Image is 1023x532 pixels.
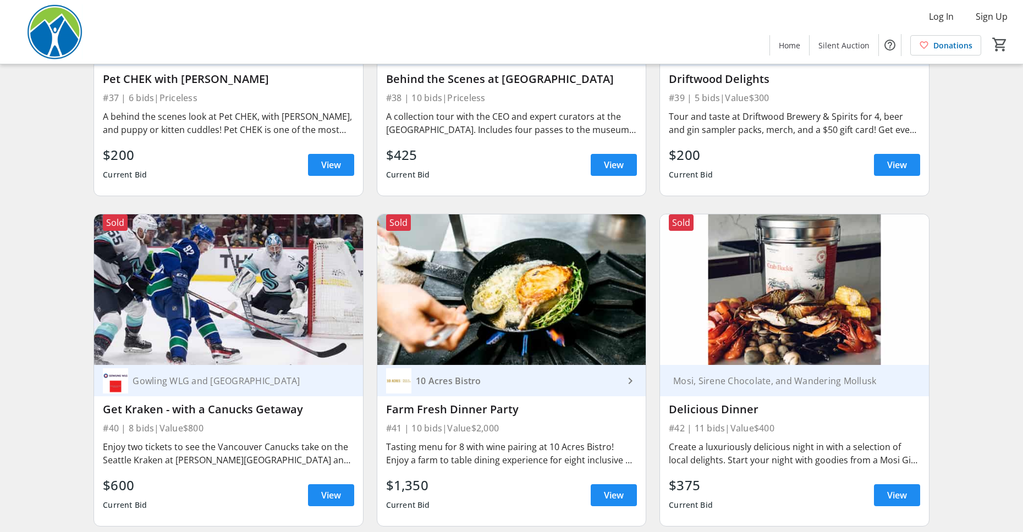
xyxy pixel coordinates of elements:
[810,35,878,56] a: Silent Auction
[669,165,713,185] div: Current Bid
[910,35,981,56] a: Donations
[377,214,646,365] img: Farm Fresh Dinner Party
[920,8,963,25] button: Log In
[591,484,637,506] a: View
[624,374,637,387] mat-icon: keyboard_arrow_right
[308,484,354,506] a: View
[103,145,147,165] div: $200
[933,40,972,51] span: Donations
[103,475,147,495] div: $600
[669,440,920,467] div: Create a luxuriously delicious night in with a selection of local delights. Start your night with...
[669,73,920,86] div: Driftwood Delights
[103,110,354,136] div: A behind the scenes look at Pet CHEK, with [PERSON_NAME], and puppy or kitten cuddles! Pet CHEK i...
[604,158,624,171] span: View
[669,495,713,515] div: Current Bid
[94,214,362,365] img: Get Kraken - with a Canucks Getaway
[779,40,800,51] span: Home
[818,40,870,51] span: Silent Auction
[7,4,105,59] img: Power To Be's Logo
[103,90,354,106] div: #37 | 6 bids | Priceless
[887,158,907,171] span: View
[669,214,694,231] div: Sold
[103,495,147,515] div: Current Bid
[976,10,1008,23] span: Sign Up
[103,73,354,86] div: Pet CHEK with [PERSON_NAME]
[411,375,624,386] div: 10 Acres Bistro
[103,420,354,436] div: #40 | 8 bids | Value $800
[386,403,637,416] div: Farm Fresh Dinner Party
[386,165,430,185] div: Current Bid
[669,90,920,106] div: #39 | 5 bids | Value $300
[321,489,341,502] span: View
[874,154,920,176] a: View
[669,420,920,436] div: #42 | 11 bids | Value $400
[669,475,713,495] div: $375
[308,154,354,176] a: View
[669,110,920,136] div: Tour and taste at Driftwood Brewery & Spirits for 4, beer and gin sampler packs, merch, and a $50...
[669,145,713,165] div: $200
[386,90,637,106] div: #38 | 10 bids | Priceless
[103,403,354,416] div: Get Kraken - with a Canucks Getaway
[660,214,928,365] img: Delicious Dinner
[386,420,637,436] div: #41 | 10 bids | Value $2,000
[887,489,907,502] span: View
[377,365,646,396] a: 10 Acres Bistro10 Acres Bistro
[770,35,809,56] a: Home
[386,110,637,136] div: A collection tour with the CEO and expert curators at the [GEOGRAPHIC_DATA]. Includes four passes...
[874,484,920,506] a: View
[879,34,901,56] button: Help
[321,158,341,171] span: View
[929,10,954,23] span: Log In
[103,214,128,231] div: Sold
[386,440,637,467] div: Tasting menu for 8 with wine pairing at 10 Acres Bistro! Enjoy a farm to table dining experience ...
[386,214,411,231] div: Sold
[103,440,354,467] div: Enjoy two tickets to see the Vancouver Canucks take on the Seattle Kraken at [PERSON_NAME][GEOGRA...
[128,375,340,386] div: Gowling WLG and [GEOGRAPHIC_DATA]
[386,495,430,515] div: Current Bid
[103,165,147,185] div: Current Bid
[386,475,430,495] div: $1,350
[386,73,637,86] div: Behind the Scenes at [GEOGRAPHIC_DATA]
[967,8,1016,25] button: Sign Up
[604,489,624,502] span: View
[386,145,430,165] div: $425
[990,35,1010,54] button: Cart
[669,403,920,416] div: Delicious Dinner
[591,154,637,176] a: View
[103,368,128,394] img: Gowling WLG and Pinnacle Hotel Harbourfront
[669,375,906,386] div: Mosi, Sirene Chocolate, and Wandering Mollusk
[386,368,411,394] img: 10 Acres Bistro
